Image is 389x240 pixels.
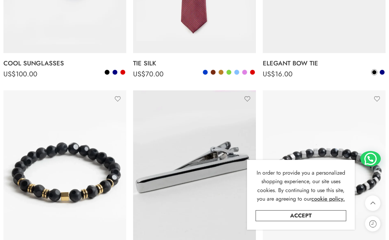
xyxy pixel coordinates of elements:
[242,69,248,75] a: Light Pink
[379,69,385,75] a: Navy
[3,56,126,70] a: COOL SUNGLASSES
[133,69,164,79] bdi: 70.00
[3,69,16,79] span: US$
[3,69,37,79] bdi: 100.00
[263,69,275,79] span: US$
[104,69,110,75] a: Black
[257,169,345,203] span: In order to provide you a personalized shopping experience, our site uses cookies. By continuing ...
[263,56,386,70] a: ELEGANT BOW TIE
[234,69,240,75] a: Light Blue
[133,56,256,70] a: TIE SILK
[120,69,126,75] a: Red
[371,69,377,75] a: Black
[256,210,346,221] a: Accept
[133,69,145,79] span: US$
[112,69,118,75] a: Navy
[226,69,232,75] a: Green
[218,69,224,75] a: Camel
[263,69,293,79] bdi: 16.00
[311,194,345,203] a: cookie policy.
[210,69,216,75] a: Brown
[202,69,208,75] a: Blue Gitane
[249,69,256,75] a: Red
